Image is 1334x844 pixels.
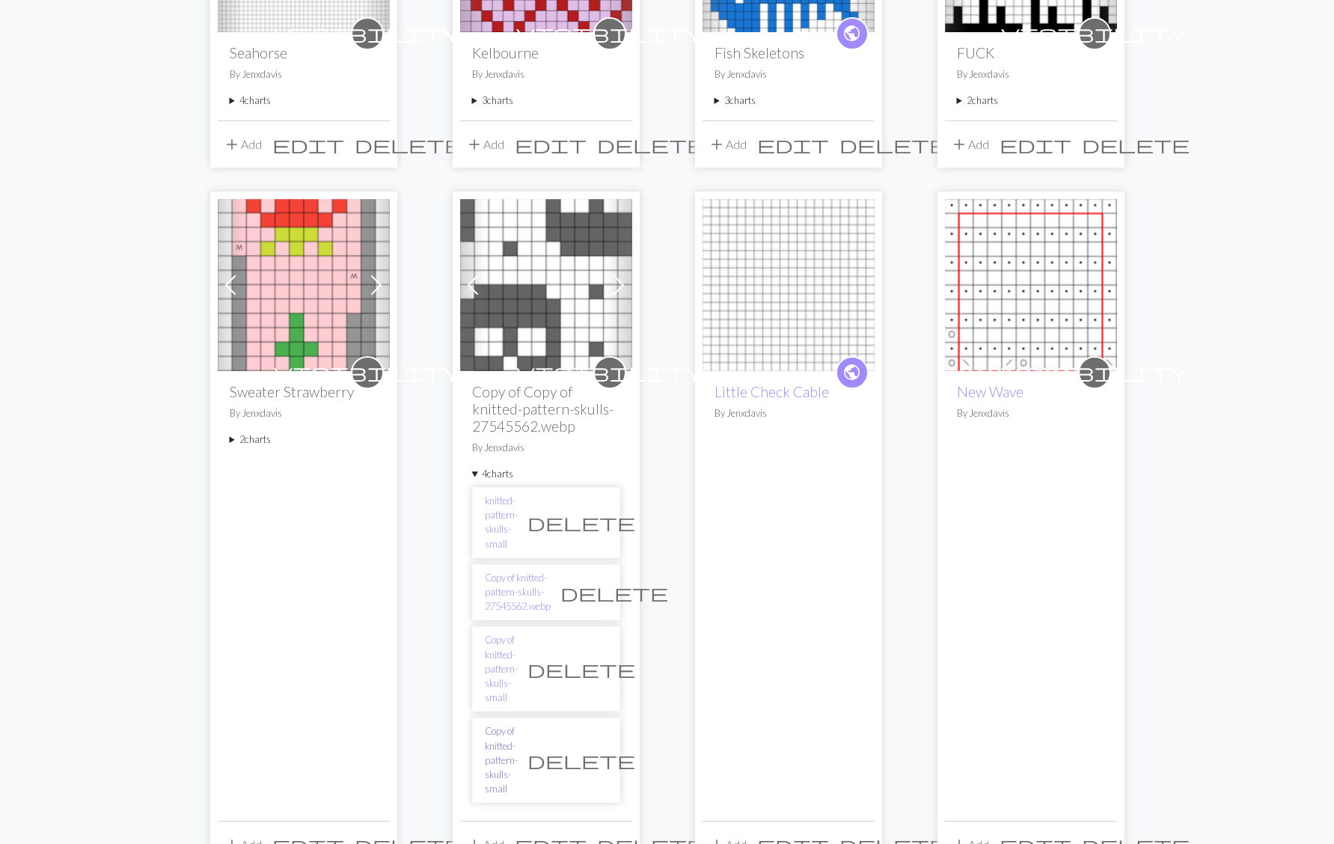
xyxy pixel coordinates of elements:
[708,134,726,155] span: add
[472,94,620,108] summary: 3charts
[472,383,620,435] h2: Copy of Copy of knitted-pattern-skulls-27545562.webp
[349,130,468,159] button: Delete
[957,44,1105,61] h2: FUCK
[510,130,592,159] button: Edit
[516,22,703,45] span: visibility
[527,512,635,533] span: delete
[703,130,752,159] button: Add
[472,67,620,82] p: By Jenxdavis
[274,19,461,49] i: private
[836,17,869,50] a: public
[703,199,875,371] img: Little Check Cable
[218,276,390,290] a: Copy of Sweater Strawberry
[460,276,632,290] a: knitted-pattern-skulls-small
[715,406,863,421] p: By Jenxdavis
[715,94,863,108] summary: 3charts
[527,750,635,771] span: delete
[957,94,1105,108] summary: 2charts
[945,130,994,159] button: Add
[1000,135,1071,153] i: Edit
[836,356,869,389] a: public
[460,199,632,371] img: knitted-pattern-skulls-small
[516,19,703,49] i: private
[950,134,968,155] span: add
[842,22,861,45] span: public
[945,276,1117,290] a: New Wave
[560,582,668,603] span: delete
[230,44,378,61] h2: Seahorse
[223,134,241,155] span: add
[1000,134,1071,155] span: edit
[355,134,462,155] span: delete
[957,406,1105,421] p: By Jenxdavis
[485,494,518,551] a: knitted-pattern-skulls-small
[274,22,461,45] span: visibility
[703,276,875,290] a: Little Check Cable
[274,358,461,388] i: private
[518,508,645,536] button: Delete chart
[994,130,1077,159] button: Edit
[515,134,587,155] span: edit
[1001,19,1188,49] i: private
[757,135,829,153] i: Edit
[230,67,378,82] p: By Jenxdavis
[485,633,518,705] a: Copy of knitted-pattern-skulls-small
[518,746,645,774] button: Delete chart
[460,130,510,159] button: Add
[592,130,710,159] button: Delete
[957,383,1024,400] a: New Wave
[527,658,635,679] span: delete
[516,361,703,384] span: visibility
[230,432,378,447] summary: 2charts
[516,358,703,388] i: private
[1082,134,1190,155] span: delete
[842,361,861,384] span: public
[218,199,390,371] img: Copy of Sweater Strawberry
[1001,361,1188,384] span: visibility
[1001,22,1188,45] span: visibility
[272,135,344,153] i: Edit
[715,67,863,82] p: By Jenxdavis
[518,655,645,683] button: Delete chart
[1001,358,1188,388] i: private
[485,724,518,796] a: Copy of knitted-pattern-skulls-small
[272,134,344,155] span: edit
[230,406,378,421] p: By Jenxdavis
[551,578,678,607] button: Delete chart
[230,94,378,108] summary: 4charts
[957,67,1105,82] p: By Jenxdavis
[274,361,461,384] span: visibility
[597,134,705,155] span: delete
[230,383,378,400] h2: Sweater Strawberry
[1077,130,1195,159] button: Delete
[267,130,349,159] button: Edit
[465,134,483,155] span: add
[472,44,620,61] h2: Kelbourne
[834,130,952,159] button: Delete
[757,134,829,155] span: edit
[472,441,620,455] p: By Jenxdavis
[839,134,947,155] span: delete
[842,19,861,49] i: public
[515,135,587,153] i: Edit
[472,467,620,481] summary: 4charts
[842,358,861,388] i: public
[218,130,267,159] button: Add
[715,44,863,61] h2: Fish Skeletons
[752,130,834,159] button: Edit
[485,571,551,614] a: Copy of knitted-pattern-skulls-27545562.webp
[945,199,1117,371] img: New Wave
[715,383,829,400] a: Little Check Cable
